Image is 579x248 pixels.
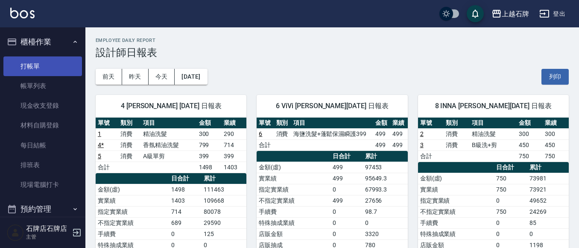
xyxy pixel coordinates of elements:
[390,128,407,139] td: 499
[373,118,390,129] th: 金額
[517,151,543,162] td: 750
[494,206,528,217] td: 750
[98,153,101,159] a: 5
[257,195,330,206] td: 不指定實業績
[291,128,373,139] td: 海鹽洗髮+蓬鬆保濕瞬護399
[3,76,82,96] a: 帳單列表
[96,118,246,173] table: a dense table
[418,228,494,239] td: 特殊抽成業績
[175,69,207,85] button: [DATE]
[141,139,197,151] td: 香氛精油洗髮
[96,69,122,85] button: 前天
[122,69,149,85] button: 昨天
[543,139,569,151] td: 450
[494,162,528,173] th: 日合計
[517,118,543,129] th: 金額
[169,206,202,217] td: 714
[418,173,494,184] td: 金額(虛)
[118,151,141,162] td: 消費
[418,118,569,162] table: a dense table
[527,162,569,173] th: 累計
[363,173,408,184] td: 95649.3
[3,175,82,195] a: 現場電腦打卡
[363,184,408,195] td: 67993.3
[363,195,408,206] td: 27656
[3,136,82,155] a: 每日結帳
[169,195,202,206] td: 1403
[418,118,444,129] th: 單號
[420,142,424,148] a: 3
[3,56,82,76] a: 打帳單
[3,31,82,53] button: 櫃檯作業
[96,184,169,195] td: 金額(虛)
[257,162,330,173] td: 金額(虛)
[197,118,222,129] th: 金額
[118,118,141,129] th: 類別
[257,184,330,195] td: 指定實業績
[517,128,543,139] td: 300
[3,115,82,135] a: 材料自購登錄
[494,173,528,184] td: 750
[202,195,246,206] td: 109668
[502,9,529,19] div: 上越石牌
[488,5,532,23] button: 上越石牌
[330,151,363,162] th: 日合計
[494,228,528,239] td: 0
[96,118,118,129] th: 單號
[10,8,35,18] img: Logo
[267,102,397,110] span: 6 ViVi [PERSON_NAME][DATE] 日報表
[274,118,291,129] th: 類別
[202,228,246,239] td: 125
[330,206,363,217] td: 0
[494,195,528,206] td: 0
[363,228,408,239] td: 3320
[118,128,141,139] td: 消費
[444,118,470,129] th: 類別
[527,217,569,228] td: 85
[96,47,569,59] h3: 設計師日報表
[527,206,569,217] td: 24269
[330,228,363,239] td: 0
[470,118,517,129] th: 項目
[420,130,424,137] a: 2
[98,130,101,137] a: 1
[96,217,169,228] td: 不指定實業績
[527,195,569,206] td: 49652
[330,173,363,184] td: 499
[363,206,408,217] td: 98.7
[470,128,517,139] td: 精油洗髮
[494,184,528,195] td: 750
[118,139,141,151] td: 消費
[330,184,363,195] td: 0
[141,118,197,129] th: 項目
[418,151,444,162] td: 合計
[543,118,569,129] th: 業績
[330,195,363,206] td: 499
[169,228,202,239] td: 0
[96,206,169,217] td: 指定實業績
[3,155,82,175] a: 排班表
[197,128,222,139] td: 300
[444,128,470,139] td: 消費
[527,173,569,184] td: 73981
[197,151,222,162] td: 399
[149,69,175,85] button: 今天
[257,173,330,184] td: 實業績
[7,224,24,241] img: Person
[470,139,517,151] td: B級洗+剪
[202,184,246,195] td: 111463
[3,198,82,220] button: 預約管理
[202,217,246,228] td: 29590
[418,184,494,195] td: 實業績
[517,139,543,151] td: 450
[527,228,569,239] td: 0
[330,162,363,173] td: 499
[96,162,118,173] td: 合計
[257,217,330,228] td: 特殊抽成業績
[390,118,407,129] th: 業績
[257,118,407,151] table: a dense table
[536,6,569,22] button: 登出
[26,224,70,233] h5: 石牌店石牌店
[330,217,363,228] td: 0
[467,5,484,22] button: save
